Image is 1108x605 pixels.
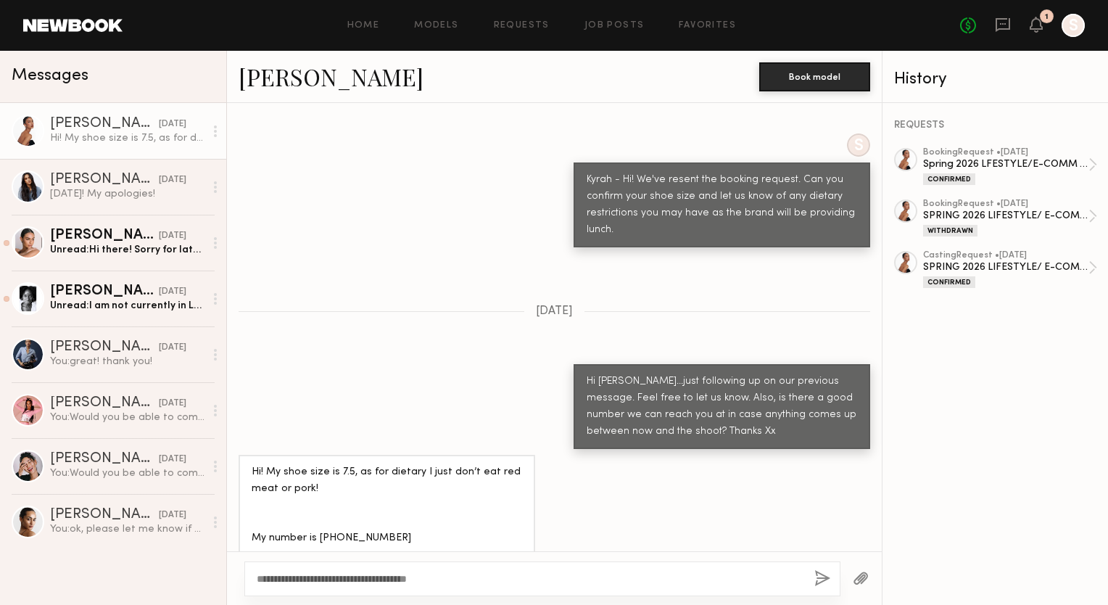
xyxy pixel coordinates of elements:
div: 1 [1045,13,1049,21]
div: You: great! thank you! [50,355,204,369]
div: History [894,71,1097,88]
a: [PERSON_NAME] [239,61,423,92]
div: [DATE] [159,118,186,131]
div: booking Request • [DATE] [923,148,1088,157]
a: S [1062,14,1085,37]
div: Confirmed [923,173,975,185]
a: Requests [494,21,550,30]
span: Messages [12,67,88,84]
div: [PERSON_NAME] [50,340,159,355]
a: Favorites [679,21,736,30]
div: You: Would you be able to come in [DATE] same time? [50,411,204,424]
div: [DATE] [159,341,186,355]
div: Unread: Hi there! Sorry for late reply! Is it possible for me to come [DATE]? If yes, please let ... [50,243,204,257]
div: [DATE]! My apologies! [50,187,204,201]
div: Withdrawn [923,225,977,236]
div: [DATE] [159,509,186,522]
div: [DATE] [159,453,186,466]
div: Spring 2026 LFESTYLE/E-COMM SHOOT [923,157,1088,171]
div: Unread: I am not currently in LA so I won’t be able to come in [DATE]. [50,299,204,313]
div: booking Request • [DATE] [923,199,1088,209]
a: bookingRequest •[DATE]SPRING 2026 LIFESTYLE/ E-COMM SHOOTWithdrawn [923,199,1097,236]
span: [DATE] [536,305,573,318]
a: Models [414,21,458,30]
div: REQUESTS [894,120,1097,131]
div: [DATE] [159,285,186,299]
div: SPRING 2026 LIFESTYLE/ E-COMM SHOOT [923,260,1088,274]
div: [PERSON_NAME] [50,117,159,131]
div: [DATE] [159,397,186,411]
div: [PERSON_NAME] [50,508,159,522]
div: [PERSON_NAME] [50,452,159,466]
div: You: Would you be able to come in [DATE]? same time [50,466,204,480]
button: Book model [759,62,870,91]
div: Confirmed [923,276,975,288]
div: [DATE] [159,173,186,187]
div: casting Request • [DATE] [923,251,1088,260]
div: [PERSON_NAME] [50,284,159,299]
a: castingRequest •[DATE]SPRING 2026 LIFESTYLE/ E-COMM SHOOTConfirmed [923,251,1097,288]
div: Hi! My shoe size is 7.5, as for dietary I just don’t eat red meat or pork! My number is [PHONE_NU... [252,464,522,581]
div: You: ok, please let me know if anything changes [50,522,204,536]
div: [PERSON_NAME] [50,396,159,411]
div: SPRING 2026 LIFESTYLE/ E-COMM SHOOT [923,209,1088,223]
a: Job Posts [584,21,645,30]
div: [DATE] [159,229,186,243]
div: [PERSON_NAME] [50,229,159,243]
div: Hi! My shoe size is 7.5, as for dietary I just don’t eat red meat or pork! My number is [PHONE_NU... [50,131,204,145]
a: Home [347,21,380,30]
div: Kyrah - Hi! We've resent the booking request. Can you confirm your shoe size and let us know of a... [587,172,857,239]
div: Hi [PERSON_NAME]...just following up on our previous message. Feel free to let us know. Also, is ... [587,374,857,440]
a: Book model [759,70,870,82]
div: [PERSON_NAME] [50,173,159,187]
a: bookingRequest •[DATE]Spring 2026 LFESTYLE/E-COMM SHOOTConfirmed [923,148,1097,185]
